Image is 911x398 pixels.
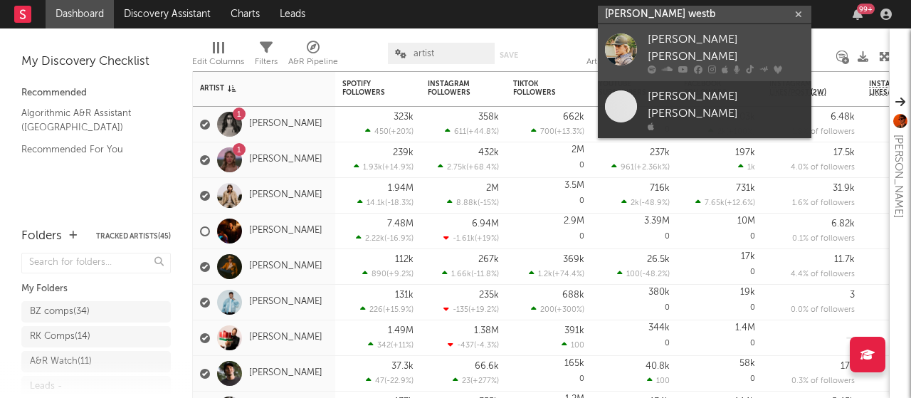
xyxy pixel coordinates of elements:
[249,189,322,201] a: [PERSON_NAME]
[562,290,584,300] div: 688k
[21,351,171,372] a: A&R Watch(11)
[30,328,90,345] div: RK Comps ( 14 )
[538,271,552,278] span: 1.2k
[531,127,584,136] div: ( )
[833,184,855,193] div: 31.9k
[200,84,307,93] div: Artist
[386,377,411,385] span: -22.9 %
[571,342,584,350] span: 100
[395,290,414,300] div: 131k
[792,128,855,136] span: 1.8 % of followers
[366,376,414,385] div: ( )
[853,9,863,20] button: 99+
[468,128,497,136] span: +44.8 %
[451,271,471,278] span: 1.66k
[192,36,244,77] div: Edit Columns
[21,228,62,245] div: Folders
[192,53,244,70] div: Edit Columns
[445,127,499,136] div: ( )
[621,164,634,172] span: 961
[727,199,753,207] span: +12.6 %
[648,31,804,66] div: [PERSON_NAME] [PERSON_NAME]
[648,88,804,122] div: [PERSON_NAME] [PERSON_NAME]
[357,198,414,207] div: ( )
[367,199,385,207] span: 14.1k
[737,216,755,226] div: 10M
[792,235,855,243] span: 0.1 % of followers
[599,214,670,248] div: 0
[480,199,497,207] span: -15 %
[443,305,499,314] div: ( )
[513,142,584,177] div: 0
[249,367,322,379] a: [PERSON_NAME]
[288,53,338,70] div: A&R Pipeline
[644,216,670,226] div: 3.39M
[393,148,414,157] div: 239k
[531,305,584,314] div: ( )
[647,255,670,264] div: 26.5k
[684,214,755,248] div: 0
[599,285,670,320] div: 0
[363,164,382,172] span: 1.93k
[641,199,668,207] span: -48.9 %
[21,142,157,157] a: Recommended For You
[557,128,582,136] span: +13.3 %
[500,51,518,59] button: Save
[833,148,855,157] div: 17.5k
[478,255,499,264] div: 267k
[453,376,499,385] div: ( )
[462,377,470,385] span: 23
[684,356,755,391] div: 0
[365,127,414,136] div: ( )
[684,249,755,284] div: 0
[249,154,322,166] a: [PERSON_NAME]
[375,377,384,385] span: 47
[564,359,584,368] div: 165k
[479,290,499,300] div: 235k
[388,326,414,335] div: 1.49M
[468,164,497,172] span: +68.4 %
[841,362,855,371] div: 175
[656,377,670,385] span: 100
[391,362,414,371] div: 37.3k
[741,252,755,261] div: 17k
[365,235,384,243] span: 2.22k
[617,269,670,278] div: ( )
[374,128,389,136] span: 450
[740,288,755,297] div: 19k
[385,306,411,314] span: +15.9 %
[736,184,755,193] div: 731k
[705,199,725,207] span: 7.65k
[684,320,755,355] div: 0
[387,199,411,207] span: -18.3 %
[554,271,582,278] span: +74.4 %
[564,181,584,190] div: 3.5M
[473,377,497,385] span: +277 %
[249,225,322,237] a: [PERSON_NAME]
[648,288,670,297] div: 380k
[372,271,386,278] span: 890
[540,306,554,314] span: 200
[443,234,499,243] div: ( )
[342,80,392,97] div: Spotify Followers
[529,269,584,278] div: ( )
[354,162,414,172] div: ( )
[598,24,811,81] a: [PERSON_NAME] [PERSON_NAME]
[414,49,434,58] span: artist
[454,128,466,136] span: 611
[611,162,670,172] div: ( )
[598,6,811,23] input: Search for artists
[478,148,499,157] div: 432k
[478,112,499,122] div: 358k
[384,164,411,172] span: +14.9 %
[684,285,755,320] div: 0
[30,353,92,370] div: A&R Watch ( 11 )
[791,271,855,278] span: 4.4 % of followers
[586,53,631,70] div: Artist (Artist)
[386,235,411,243] span: -16.9 %
[21,253,171,273] input: Search for folders...
[735,323,755,332] div: 1.4M
[362,269,414,278] div: ( )
[473,271,497,278] span: -11.8 %
[447,164,466,172] span: 2.75k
